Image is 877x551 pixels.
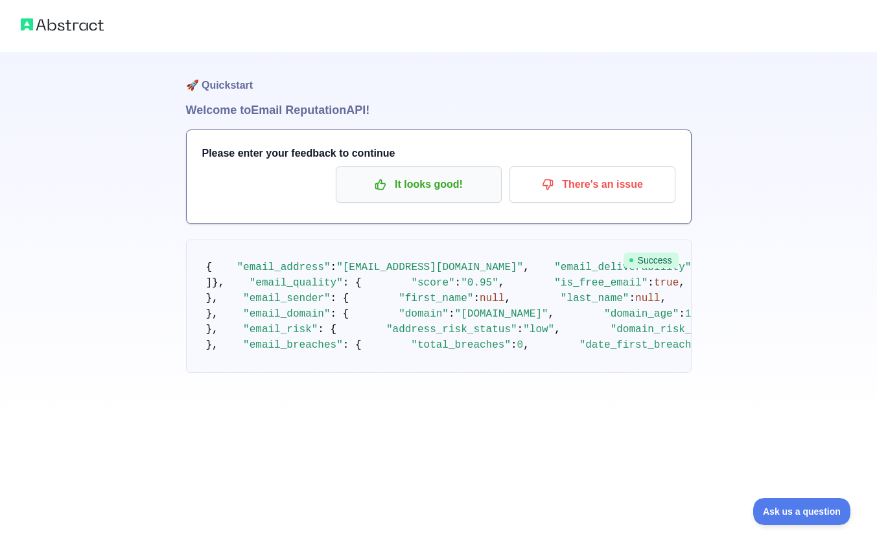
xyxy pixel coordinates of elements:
h1: Welcome to Email Reputation API! [186,101,692,119]
span: 0 [517,339,524,351]
span: "email_domain" [243,308,330,320]
span: "email_risk" [243,324,318,335]
span: "[EMAIL_ADDRESS][DOMAIN_NAME]" [336,262,523,273]
span: : [679,308,685,320]
span: : [517,324,524,335]
span: "is_free_email" [554,277,648,289]
span: null [480,293,504,304]
span: "email_quality" [250,277,343,289]
span: "score" [411,277,454,289]
span: : { [318,324,336,335]
span: true [654,277,679,289]
span: : [648,277,654,289]
span: "0.95" [461,277,498,289]
span: "email_address" [237,262,331,273]
span: null [635,293,660,304]
span: , [523,262,530,273]
p: There's an issue [519,174,666,196]
iframe: Toggle Customer Support [753,498,851,525]
span: : { [331,308,349,320]
span: , [660,293,666,304]
h3: Please enter your feedback to continue [202,146,675,161]
span: , [548,308,555,320]
h1: 🚀 Quickstart [186,52,692,101]
span: "date_first_breached" [579,339,710,351]
span: : { [343,339,362,351]
span: , [679,277,685,289]
img: Abstract logo [21,16,104,34]
span: : [331,262,337,273]
span: "domain_age" [604,308,679,320]
span: , [504,293,511,304]
span: "address_risk_status" [386,324,517,335]
button: It looks good! [336,166,502,203]
span: "total_breaches" [411,339,511,351]
span: , [498,277,505,289]
span: : [473,293,480,304]
span: , [523,339,530,351]
button: There's an issue [509,166,675,203]
span: "domain" [399,308,449,320]
span: : [455,277,462,289]
span: , [554,324,561,335]
p: It looks good! [345,174,492,196]
span: "low" [523,324,554,335]
span: Success [624,253,679,268]
span: : [629,293,635,304]
span: "email_sender" [243,293,330,304]
span: "domain_risk_status" [611,324,735,335]
span: : [511,339,517,351]
span: : [449,308,455,320]
span: "email_breaches" [243,339,343,351]
span: "email_deliverability" [554,262,691,273]
span: "[DOMAIN_NAME]" [455,308,548,320]
span: 10979 [685,308,716,320]
span: "last_name" [561,293,629,304]
span: : { [331,293,349,304]
span: : { [343,277,362,289]
span: { [206,262,213,273]
span: "first_name" [399,293,473,304]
